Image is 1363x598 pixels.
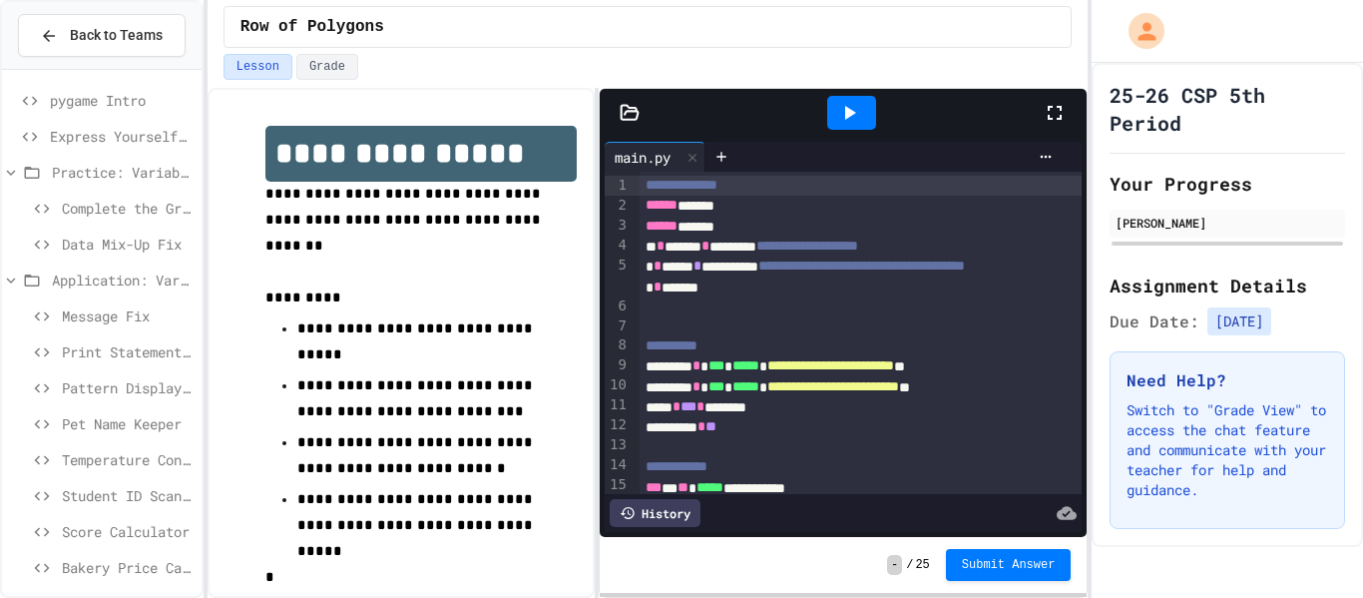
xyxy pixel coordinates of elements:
h3: Need Help? [1127,368,1328,392]
span: Row of Polygons [240,15,384,39]
div: History [610,499,700,527]
span: Complete the Greeting [62,198,194,219]
button: Submit Answer [946,549,1072,581]
div: 7 [605,316,630,336]
span: Application: Variables/Print [52,270,194,291]
span: Score Calculator [62,521,194,542]
button: Lesson [224,54,292,80]
span: Submit Answer [962,557,1056,573]
span: Bakery Price Calculator [62,557,194,578]
h2: Your Progress [1110,170,1345,198]
div: 5 [605,256,630,296]
button: Back to Teams [18,14,186,57]
span: [DATE] [1207,307,1271,335]
div: 6 [605,297,630,316]
h2: Assignment Details [1110,272,1345,299]
h1: 25-26 CSP 5th Period [1110,81,1345,137]
div: 10 [605,375,630,395]
button: Grade [296,54,358,80]
span: Pet Name Keeper [62,413,194,434]
div: My Account [1108,8,1169,54]
div: [PERSON_NAME] [1116,214,1339,232]
span: Back to Teams [70,25,163,46]
div: 12 [605,415,630,435]
div: 15 [605,475,630,495]
span: Data Mix-Up Fix [62,234,194,255]
div: 11 [605,395,630,415]
span: Practice: Variables/Print [52,162,194,183]
div: 3 [605,216,630,236]
div: 8 [605,335,630,355]
div: 2 [605,196,630,216]
div: 9 [605,355,630,375]
div: 13 [605,435,630,455]
div: 4 [605,236,630,256]
span: 25 [915,557,929,573]
p: Switch to "Grade View" to access the chat feature and communicate with your teacher for help and ... [1127,400,1328,500]
span: Pattern Display Challenge [62,377,194,398]
span: / [906,557,913,573]
div: main.py [605,147,681,168]
span: Due Date: [1110,309,1199,333]
span: pygame Intro [50,90,194,111]
span: - [887,555,902,575]
div: main.py [605,142,705,172]
span: Print Statement Repair [62,341,194,362]
span: Student ID Scanner [62,485,194,506]
span: Temperature Converter [62,449,194,470]
div: 14 [605,455,630,475]
div: 1 [605,176,630,196]
span: Message Fix [62,305,194,326]
span: Express Yourself in Python! [50,126,194,147]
